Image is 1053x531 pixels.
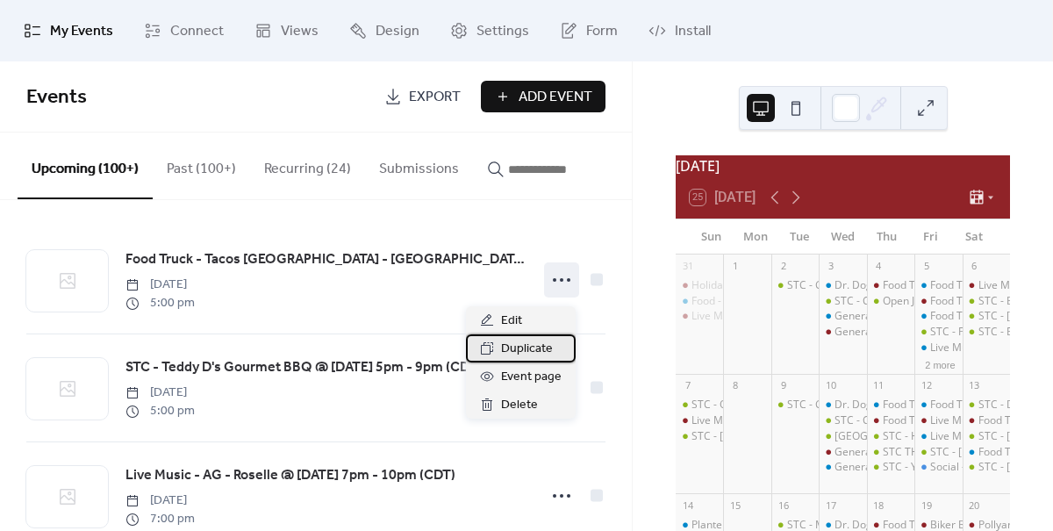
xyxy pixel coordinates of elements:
[819,398,866,413] div: Dr. Dog’s Food Truck - Roselle @ Weekly from 6pm to 9pm
[968,499,981,512] div: 20
[914,278,962,293] div: Food Truck - Koris Koop -Roselle @ Fri Sep 5, 2025 5pm - 9pm (CDT)
[824,499,837,512] div: 17
[867,460,914,475] div: STC - Yacht Rockettes @ Thu Sep 11, 2025 7pm - 10pm (CDT)
[125,384,195,402] span: [DATE]
[908,219,952,255] div: Fri
[914,445,962,460] div: STC - Warren Douglas Band @ Fri Sep 12, 2025 7pm - 10pm (CDT)
[952,219,996,255] div: Sat
[681,379,694,392] div: 7
[125,357,482,378] span: STC - Teddy D's Gourmet BBQ @ [DATE] 5pm - 9pm (CDT)
[963,325,1010,340] div: STC - EXHALE @ Sat Sep 6, 2025 7pm - 10pm (CDT)
[125,356,482,379] a: STC - Teddy D's Gourmet BBQ @ [DATE] 5pm - 9pm (CDT)
[771,398,819,413] div: STC - General Knowledge Trivia @ Tue Sep 9, 2025 7pm - 9pm (CDT)
[125,294,195,312] span: 5:00 pm
[963,294,1010,309] div: STC - Brew Town Bites @ Sat Sep 6, 2025 2pm - 7pm (CDT)
[771,278,819,293] div: STC - General Knowledge Trivia @ Tue Sep 2, 2025 7pm - 9pm (CDT)
[824,379,837,392] div: 10
[481,81,605,112] a: Add Event
[968,379,981,392] div: 13
[867,429,914,444] div: STC - Happy Lobster @ Thu Sep 11, 2025 5pm - 9pm (CDT)
[675,21,711,42] span: Install
[676,309,723,324] div: Live Music - Shawn Salmon - Lemont @ Sun Aug 31, 2025 2pm - 5pm (CDT)
[963,413,1010,428] div: Food Truck - Happy Times - Lemont @ Sat Sep 13, 2025 2pm - 6pm (CDT)
[819,429,866,444] div: STC - Stadium Street Eats @ Wed Sep 10, 2025 6pm - 9pm (CDT)
[241,7,332,54] a: Views
[819,413,866,428] div: STC - Charity Bike Ride with Sammy's Bikes @ Weekly from 6pm to 7:30pm on Wednesday from Wed May ...
[819,309,866,324] div: General Knowledge - Roselle @ Wed Sep 3, 2025 7pm - 9pm (CDT)
[691,413,969,428] div: Live Music - [PERSON_NAME] @ [DATE] 2pm - 4pm (CDT)
[734,219,777,255] div: Mon
[872,379,885,392] div: 11
[867,278,914,293] div: Food Truck - Tacos Los Jarochitos - Lemont @ Thu Sep 4, 2025 5pm - 9pm (CDT)
[777,379,790,392] div: 9
[691,278,922,293] div: Holiday Taproom Hours 12pm -10pm @ [DATE]
[963,460,1010,475] div: STC - Matt Keen Band @ Sat Sep 13, 2025 7pm - 10pm (CDT)
[690,219,734,255] div: Sun
[676,429,723,444] div: STC - Hunt House Creative Arts Center Adult Band Showcase @ Sun Sep 7, 2025 5pm - 7pm (CDT)STC - ...
[777,219,821,255] div: Tue
[914,294,962,309] div: Food Truck - Pizza 750 - Lemont @ Fri Sep 5, 2025 5pm - 9pm (CDT)
[777,499,790,512] div: 16
[691,294,978,309] div: Food - Good Stuff Eats - Roselle @ [DATE] 1pm - 4pm (CDT)
[691,398,972,413] div: STC - Outdoor Doggie Dining class @ 1pm - 2:30pm (CDT)
[963,445,1010,460] div: Food Truck - Chuck’s Wood Fired Pizza - Roselle @ Sat Sep 13, 2025 5pm - 8pm (CST)
[437,7,542,54] a: Settings
[250,133,365,197] button: Recurring (24)
[676,398,723,413] div: STC - Outdoor Doggie Dining class @ 1pm - 2:30pm (CDT)
[867,294,914,309] div: Open Jam with Sam Wyatt @ STC @ Thu Sep 4, 2025 7pm - 11pm (CDT)
[131,7,237,54] a: Connect
[963,278,1010,293] div: Live Music- InFunktious Duo - Lemont @ Sat Sep 6, 2025 2pm - 5pm (CDT)
[125,492,195,510] span: [DATE]
[153,133,250,197] button: Past (100+)
[963,309,1010,324] div: STC - Terry Byrne @ Sat Sep 6, 2025 2pm - 5pm (CDT)
[125,464,455,487] a: Live Music - AG - Roselle @ [DATE] 7pm - 10pm (CDT)
[586,21,618,42] span: Form
[676,155,1010,176] div: [DATE]
[914,429,962,444] div: Live Music - JD Kostyk - Roselle @ Fri Sep 12, 2025 7pm - 10pm (CDT)
[920,260,933,273] div: 5
[864,219,908,255] div: Thu
[170,21,224,42] span: Connect
[676,278,723,293] div: Holiday Taproom Hours 12pm -10pm @ Sun Aug 31, 2025
[281,21,319,42] span: Views
[547,7,631,54] a: Form
[914,413,962,428] div: Live Music - Dan Colles - Lemont @ Fri Sep 12, 2025 7pm - 10pm (CDT)
[872,260,885,273] div: 4
[920,379,933,392] div: 12
[918,356,962,371] button: 2 more
[501,395,538,416] span: Delete
[914,341,962,355] div: Live Music - Billy Denton - Roselle @ Fri Sep 5, 2025 7pm - 10pm (CDT)
[409,87,461,108] span: Export
[336,7,433,54] a: Design
[963,398,1010,413] div: STC - Dark Horse Grill @ Sat Sep 13, 2025 1pm - 5pm (CDT)
[125,248,526,271] a: Food Truck - Tacos [GEOGRAPHIC_DATA] - [GEOGRAPHIC_DATA] @ [DATE] 5pm - 9pm (CDT)
[824,260,837,273] div: 3
[819,445,866,460] div: General Knowledge Trivia - Lemont @ Wed Sep 10, 2025 7pm - 9pm (CDT)
[728,260,741,273] div: 1
[914,398,962,413] div: Food Truck - Da Wing Wagon/ Launch party - Roselle @ Fri Sep 12, 2025 5pm - 9pm (CDT)
[501,311,522,332] span: Edit
[501,339,553,360] span: Duplicate
[867,445,914,460] div: STC THEME NIGHT - YACHT ROCK @ Thu Sep 11, 2025 6pm - 10pm (CDT)
[18,133,153,199] button: Upcoming (100+)
[11,7,126,54] a: My Events
[867,398,914,413] div: Food Truck - Dr Dogs - Roselle @ Thu Sep 11, 2025 5pm - 9pm (CDT)
[777,260,790,273] div: 2
[365,133,473,197] button: Submissions
[125,402,195,420] span: 5:00 pm
[963,429,1010,444] div: STC - Billy Denton @ Sat Sep 13, 2025 2pm - 5pm (CDT)
[728,499,741,512] div: 15
[501,367,562,388] span: Event page
[819,294,866,309] div: STC - Charity Bike Ride with Sammy's Bikes @ Weekly from 6pm to 7:30pm on Wednesday from Wed May ...
[920,499,933,512] div: 19
[819,325,866,340] div: General Knowledge Trivia - Lemont @ Wed Sep 3, 2025 7pm - 9pm (CDT)
[914,325,962,340] div: STC - Four Ds BBQ @ Fri Sep 5, 2025 5pm - 9pm (CDT)
[476,21,529,42] span: Settings
[728,379,741,392] div: 8
[635,7,724,54] a: Install
[519,87,592,108] span: Add Event
[819,460,866,475] div: General Knowledge Trivia - Roselle @ Wed Sep 10, 2025 7pm - 9pm (CDT)
[50,21,113,42] span: My Events
[681,260,694,273] div: 31
[125,465,455,486] span: Live Music - AG - Roselle @ [DATE] 7pm - 10pm (CDT)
